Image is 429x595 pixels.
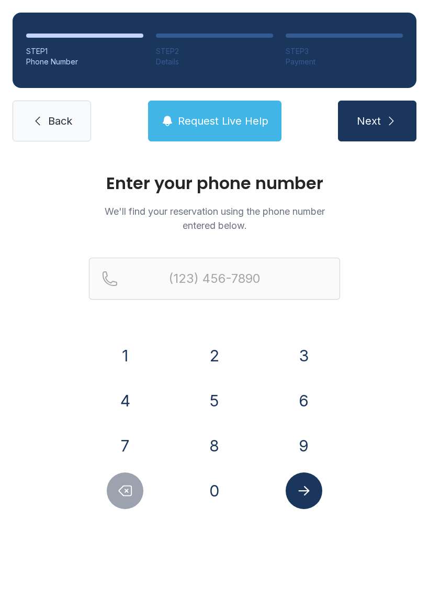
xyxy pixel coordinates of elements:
[196,382,233,419] button: 5
[156,57,273,67] div: Details
[107,337,143,374] button: 1
[357,114,381,128] span: Next
[26,57,143,67] div: Phone Number
[107,427,143,464] button: 7
[286,57,403,67] div: Payment
[196,427,233,464] button: 8
[89,204,340,233] p: We'll find your reservation using the phone number entered below.
[107,472,143,509] button: Delete number
[286,46,403,57] div: STEP 3
[26,46,143,57] div: STEP 1
[286,472,322,509] button: Submit lookup form
[286,427,322,464] button: 9
[89,175,340,192] h1: Enter your phone number
[286,337,322,374] button: 3
[178,114,268,128] span: Request Live Help
[48,114,72,128] span: Back
[156,46,273,57] div: STEP 2
[286,382,322,419] button: 6
[196,472,233,509] button: 0
[89,258,340,300] input: Reservation phone number
[196,337,233,374] button: 2
[107,382,143,419] button: 4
